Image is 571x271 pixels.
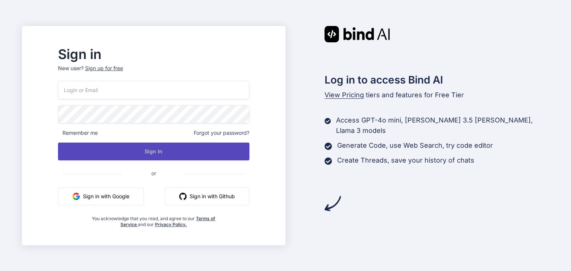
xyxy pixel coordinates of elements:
[325,91,364,99] span: View Pricing
[337,140,493,151] p: Generate Code, use Web Search, try code editor
[325,26,390,42] img: Bind AI logo
[85,65,123,72] div: Sign up for free
[194,129,249,137] span: Forgot your password?
[58,81,249,99] input: Login or Email
[120,216,216,227] a: Terms of Service
[165,187,249,205] button: Sign in with Github
[122,164,186,182] span: or
[72,193,80,200] img: google
[325,90,549,100] p: tiers and features for Free Tier
[325,195,341,212] img: arrow
[58,143,249,160] button: Sign In
[58,48,249,60] h2: Sign in
[58,129,98,137] span: Remember me
[179,193,187,200] img: github
[58,65,249,81] p: New user?
[58,187,144,205] button: Sign in with Google
[325,72,549,88] h2: Log in to access Bind AI
[337,155,474,166] p: Create Threads, save your history of chats
[90,211,218,228] div: You acknowledge that you read, and agree to our and our
[336,115,549,136] p: Access GPT-4o mini, [PERSON_NAME] 3.5 [PERSON_NAME], Llama 3 models
[155,222,187,227] a: Privacy Policy.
